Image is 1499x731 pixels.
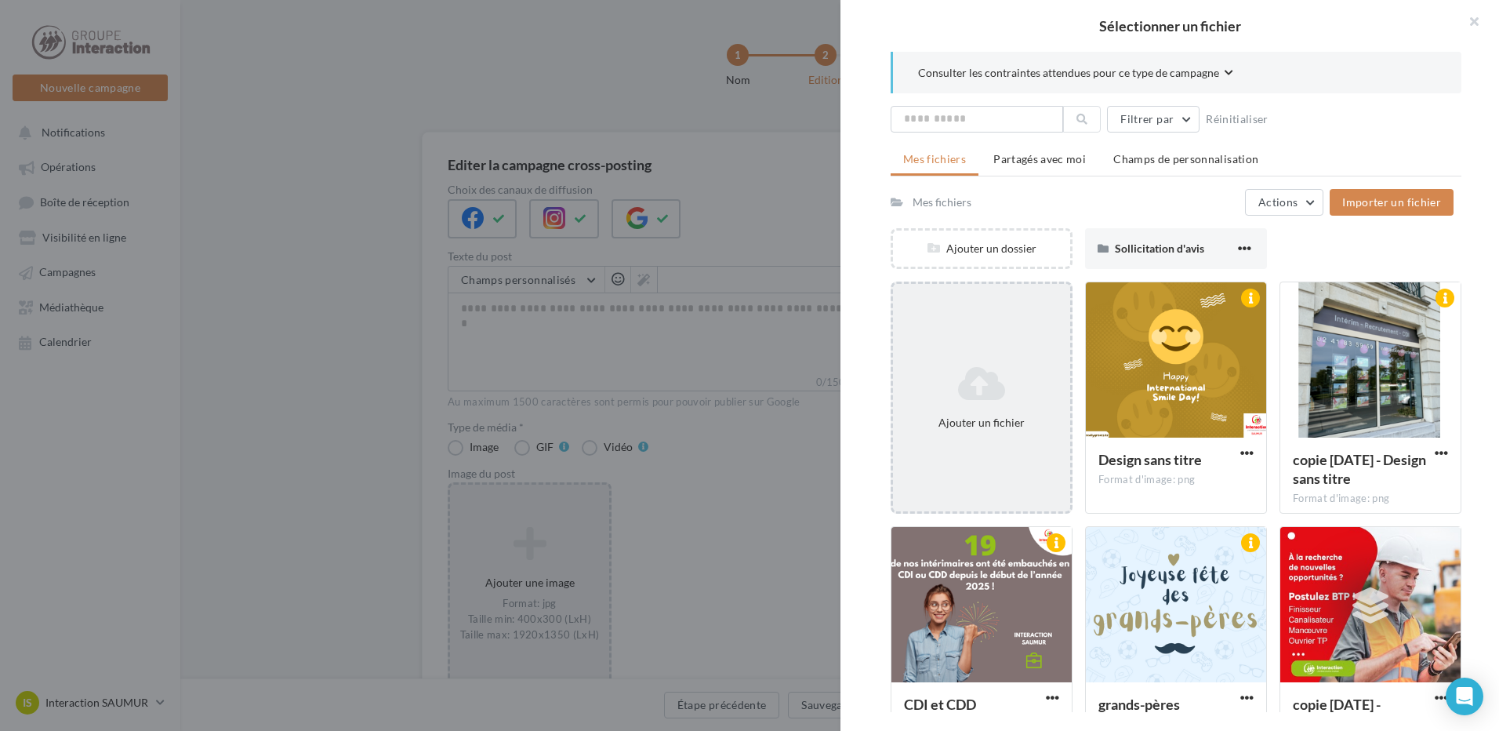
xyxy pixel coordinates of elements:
div: Ajouter un fichier [899,415,1064,431]
div: Ajouter un dossier [893,241,1070,256]
span: Consulter les contraintes attendues pour ce type de campagne [918,65,1219,81]
span: Importer un fichier [1342,195,1441,209]
button: Consulter les contraintes attendues pour ce type de campagne [918,64,1233,84]
span: Champs de personnalisation [1113,152,1258,165]
span: Partagés avec moi [993,152,1086,165]
div: Mes fichiers [913,195,971,210]
h2: Sélectionner un fichier [866,19,1474,33]
div: Open Intercom Messenger [1446,678,1483,715]
button: Filtrer par [1107,106,1200,133]
span: Sollicitation d'avis [1115,242,1204,255]
span: Design sans titre [1098,451,1202,468]
span: CDI et CDD [904,696,976,713]
div: Format d'image: png [1098,473,1254,487]
span: copie 01-10-2025 - Design sans titre [1293,451,1426,487]
span: grands-pères [1098,696,1180,713]
span: Mes fichiers [903,152,966,165]
div: Format d'image: png [1293,492,1448,506]
span: Actions [1258,195,1298,209]
button: Réinitialiser [1200,110,1275,129]
button: Actions [1245,189,1323,216]
button: Importer un fichier [1330,189,1454,216]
